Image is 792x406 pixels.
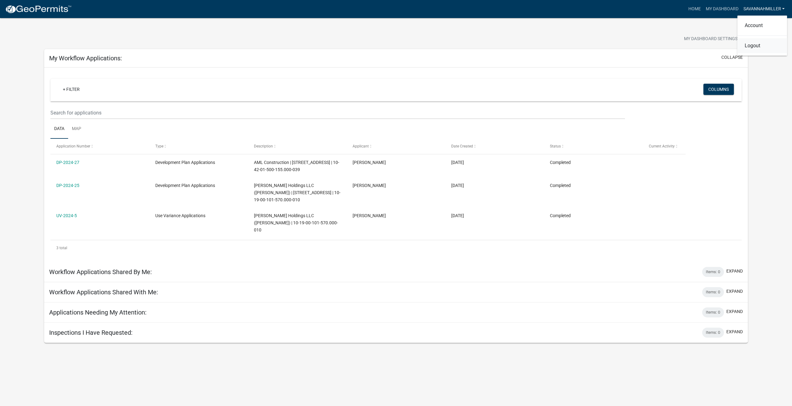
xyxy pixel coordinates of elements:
[49,309,147,316] h5: Applications Needing My Attention:
[679,33,751,45] button: My Dashboard Settingssettings
[155,213,205,218] span: Use Variance Applications
[347,139,445,154] datatable-header-cell: Applicant
[68,119,85,139] a: Map
[702,287,724,297] div: Items: 0
[254,144,273,148] span: Description
[550,213,571,218] span: Completed
[56,183,79,188] a: DP-2024-25
[254,213,338,232] span: Manley Enoch Holdings LLC (Graeme Smith) | 10-19-00-101-570.000-010
[721,54,743,61] button: collapse
[737,38,787,53] a: Logout
[149,139,248,154] datatable-header-cell: Type
[56,144,90,148] span: Application Number
[353,213,386,218] span: Savannah Miller
[445,139,544,154] datatable-header-cell: Date Created
[702,328,724,338] div: Items: 0
[50,106,625,119] input: Search for applications
[49,268,152,276] h5: Workflow Applications Shared By Me:
[50,139,149,154] datatable-header-cell: Application Number
[155,144,163,148] span: Type
[155,160,215,165] span: Development Plan Applications
[737,16,787,56] div: SavannahMiller
[254,183,340,202] span: Manley Enoch Holdings LLC (Graeme Smith) | 828 Spring Street | 10-19-00-101-570.000-010
[550,183,571,188] span: Completed
[44,68,748,262] div: collapse
[451,160,464,165] span: 06/21/2024
[451,183,464,188] span: 06/14/2024
[550,144,561,148] span: Status
[50,119,68,139] a: Data
[50,240,742,256] div: 3 total
[155,183,215,188] span: Development Plan Applications
[741,3,787,15] a: SavannahMiller
[737,18,787,33] a: Account
[353,183,386,188] span: Savannah Miller
[451,144,473,148] span: Date Created
[686,3,703,15] a: Home
[550,160,571,165] span: Completed
[684,35,738,43] span: My Dashboard Settings
[49,329,133,336] h5: Inspections I Have Requested:
[56,213,77,218] a: UV-2024-5
[56,160,79,165] a: DP-2024-27
[726,268,743,274] button: expand
[248,139,347,154] datatable-header-cell: Description
[49,288,158,296] h5: Workflow Applications Shared With Me:
[702,307,724,317] div: Items: 0
[451,213,464,218] span: 06/03/2024
[643,139,741,154] datatable-header-cell: Current Activity
[353,144,369,148] span: Applicant
[49,54,122,62] h5: My Workflow Applications:
[649,144,674,148] span: Current Activity
[702,267,724,277] div: Items: 0
[58,84,85,95] a: + Filter
[726,329,743,335] button: expand
[726,308,743,315] button: expand
[254,160,339,172] span: AML Construction | 1205 N ACCESS DRIVE | 10-42-01-500-155.000-039
[703,84,734,95] button: Columns
[703,3,741,15] a: My Dashboard
[353,160,386,165] span: Savannah Miller
[726,288,743,295] button: expand
[544,139,643,154] datatable-header-cell: Status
